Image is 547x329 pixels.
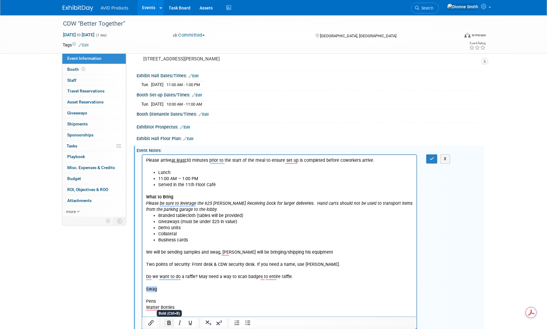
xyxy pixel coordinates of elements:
[67,187,108,192] span: ROI, Objectives & ROO
[67,165,115,170] span: Misc. Expenses & Credits
[67,99,104,104] span: Asset Reservations
[419,6,433,10] span: Search
[146,319,156,327] button: Insert/edit link
[16,21,271,27] li: 11:00 AM – 1:00 PM
[67,132,94,137] span: Sponsorships
[67,121,88,126] span: Shipments
[423,32,486,41] div: Event Format
[63,32,95,38] span: [DATE] [DATE]
[141,81,151,88] td: Tue.
[29,3,44,8] u: at least
[4,107,271,113] p: Two points of security: Front desk & CDW security desk. If you need a name, use [PERSON_NAME].
[4,131,271,137] p: Swag
[103,217,114,225] td: Personalize Event Tab Strip
[180,125,190,129] a: Edit
[62,162,126,173] a: Misc. Expenses & Credits
[16,70,271,76] li: Demo units
[4,119,271,125] p: Do we want to do a raffle? May need a way to scan badges to entire raffle.
[67,143,77,148] span: Tasks
[67,176,81,181] span: Budget
[464,33,471,38] img: Format-Inperson.png
[62,53,126,64] a: Event Information
[80,67,86,71] span: Booth not reserved yet
[411,3,439,13] a: Search
[67,56,101,61] span: Event Information
[320,34,396,38] span: [GEOGRAPHIC_DATA], [GEOGRAPHIC_DATA]
[67,110,87,115] span: Giveaways
[447,3,479,10] img: Dionne Smith
[4,46,270,57] i: Please be sure to leverage the 625 [PERSON_NAME] Receiving Dock for larger deliveries. Hand carts...
[183,137,193,141] a: Edit
[16,64,271,70] li: Giveaways (must be under $25 in value)
[62,141,126,151] a: Tasks
[67,198,92,203] span: Attachments
[101,5,128,10] span: AVID Products
[62,184,126,195] a: ROI, Objectives & ROO
[137,146,484,154] div: Event Notes:
[62,206,126,217] a: more
[62,64,126,75] a: Booth
[3,2,271,180] body: To enrich screen reader interactions, please activate Accessibility in Grammarly extension settings
[61,18,450,29] div: CDW "Better Together"
[76,32,82,37] span: to
[62,195,126,206] a: Attachments
[151,101,163,107] td: [DATE]
[137,122,484,130] div: Exhibitor Prospectus:
[232,319,242,327] button: Numbered list
[141,101,151,107] td: Tue.
[63,42,89,48] td: Tags
[199,112,209,117] a: Edit
[137,90,484,98] div: Booth Set-up Dates/Times:
[472,33,486,38] div: In-Person
[62,75,126,86] a: Staff
[4,94,271,100] p: We will be sending samples and swag, [PERSON_NAME] will be bringing/shipping his equipment
[66,209,76,214] span: more
[62,151,126,162] a: Playbook
[114,217,126,225] td: Toggle Event Tabs
[96,33,107,37] span: (1 day)
[16,58,271,64] li: Branded tablecloth (tables will be provided)
[16,27,271,33] li: Served in the 11th Floor Café
[189,74,199,78] a: Edit
[67,89,105,93] span: Travel Reservations
[137,134,484,142] div: Exhibit Hall Floor Plan:
[4,143,271,150] p: Pens
[62,119,126,129] a: Shipments
[171,32,207,38] button: Committed
[67,154,85,159] span: Playbook
[143,56,275,62] pre: [STREET_ADDRESS][PERSON_NAME]
[440,154,450,163] button: X
[214,319,224,327] button: Superscript
[174,319,185,327] button: Italic
[16,76,271,82] li: Collateral
[185,319,196,327] button: Underline
[137,110,484,117] div: Booth Dismantle Dates/Times:
[4,2,271,15] p: Please arrive 30 minutes prior to the start of the meal to ensure set up is completed before cowo...
[62,86,126,96] a: Travel Reservations
[203,319,214,327] button: Subscript
[192,93,202,97] a: Edit
[67,78,76,83] span: Staff
[167,102,202,107] span: 10:00 AM - 11:00 AM
[62,173,126,184] a: Budget
[63,5,93,11] img: ExhibitDay
[243,319,253,327] button: Bullet list
[67,67,86,72] span: Booth
[62,108,126,118] a: Giveaways
[4,39,31,45] b: What to Bring
[16,82,271,88] li: Business cards
[164,319,174,327] button: Bold
[16,15,271,21] li: Lunch
[62,97,126,107] a: Asset Reservations
[62,130,126,140] a: Sponsorships
[469,42,486,45] div: Event Rating
[151,81,163,88] td: [DATE]
[167,82,200,87] span: 11:00 AM - 1:00 PM
[4,150,271,156] p: Watter Bottles
[79,43,89,47] a: Edit
[137,71,484,79] div: Exhibit Hall Dates/Times:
